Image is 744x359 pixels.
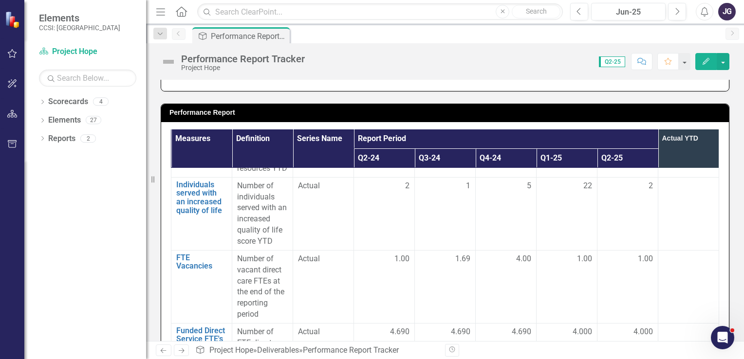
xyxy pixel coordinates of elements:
span: Search [526,7,547,15]
span: 2 [405,180,409,192]
span: Q2-25 [599,56,625,67]
img: ClearPoint Strategy [5,11,22,28]
td: Double-Click to Edit [537,177,597,250]
span: Elements [39,12,120,24]
span: 4.00 [516,253,531,265]
a: Project Hope [209,345,253,355]
span: 22 [583,180,592,192]
iframe: Intercom live chat [711,326,734,349]
span: 1.00 [394,253,409,265]
td: Double-Click to Edit Right Click for Context Menu [171,177,232,250]
input: Search ClearPoint... [197,3,563,20]
td: Double-Click to Edit [415,177,476,250]
a: Elements [48,115,81,126]
small: CCSI: [GEOGRAPHIC_DATA] [39,24,120,32]
h3: Performance Report [169,109,724,116]
a: Scorecards [48,96,88,108]
span: 1.00 [638,253,653,265]
button: Search [512,5,560,18]
div: 27 [86,116,101,125]
a: Funded Direct Service FTE's [176,326,227,343]
div: 4 [93,98,109,106]
td: Double-Click to Edit [597,250,658,323]
div: Jun-25 [595,6,662,18]
td: Double-Click to Edit [415,250,476,323]
div: 2 [80,134,96,143]
span: 4.000 [573,326,592,338]
td: Double-Click to Edit [476,250,537,323]
span: 1.00 [577,253,592,265]
span: 4.690 [512,326,531,338]
img: Not Defined [161,54,176,70]
a: Individuals served with an increased quality of life [176,180,227,215]
td: Double-Click to Edit [354,250,415,323]
span: 4.690 [390,326,409,338]
span: 4.690 [451,326,470,338]
td: Double-Click to Edit [597,177,658,250]
div: » » [195,345,438,356]
div: Performance Report Tracker [211,30,287,42]
span: 5 [527,180,531,192]
div: Project Hope [181,64,305,72]
td: Double-Click to Edit Right Click for Context Menu [171,250,232,323]
td: Double-Click to Edit [476,177,537,250]
p: Number of individuals served with an increased quality of life score YTD [237,180,288,247]
div: Performance Report Tracker [303,345,399,355]
a: Reports [48,133,75,144]
td: Double-Click to Edit [354,177,415,250]
a: Project Hope [39,46,136,57]
span: 1.69 [455,253,470,265]
td: Double-Click to Edit [537,250,597,323]
span: Actual [298,180,349,192]
button: JG [718,3,736,20]
span: Actual [298,326,349,338]
span: 2 [649,180,653,192]
a: Deliverables [257,345,299,355]
div: Performance Report Tracker [181,54,305,64]
a: FTE Vacancies [176,253,227,270]
span: 4.000 [633,326,653,338]
span: 1 [466,180,470,192]
button: Jun-25 [591,3,666,20]
span: Actual [298,253,349,265]
input: Search Below... [39,70,136,87]
p: Number of vacant direct care FTEs at the end of the reporting period [237,253,288,320]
